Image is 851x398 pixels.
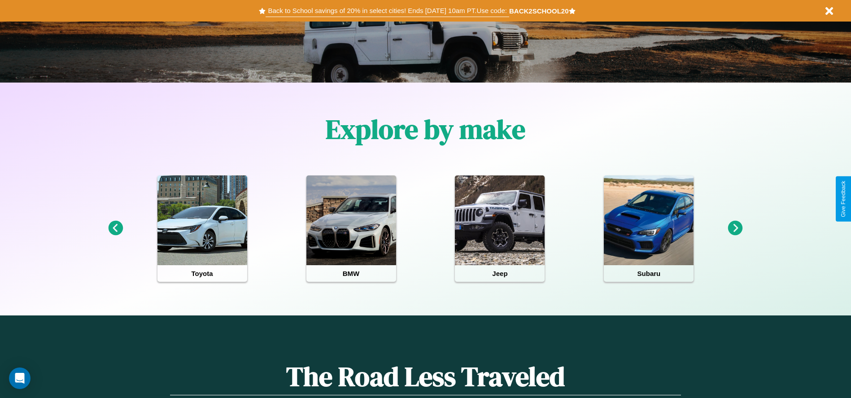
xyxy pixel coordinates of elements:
[9,367,31,389] div: Open Intercom Messenger
[170,358,681,395] h1: The Road Less Traveled
[455,265,545,282] h4: Jeep
[604,265,694,282] h4: Subaru
[266,4,509,17] button: Back to School savings of 20% in select cities! Ends [DATE] 10am PT.Use code:
[840,181,847,217] div: Give Feedback
[326,111,525,148] h1: Explore by make
[157,265,247,282] h4: Toyota
[509,7,569,15] b: BACK2SCHOOL20
[306,265,396,282] h4: BMW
